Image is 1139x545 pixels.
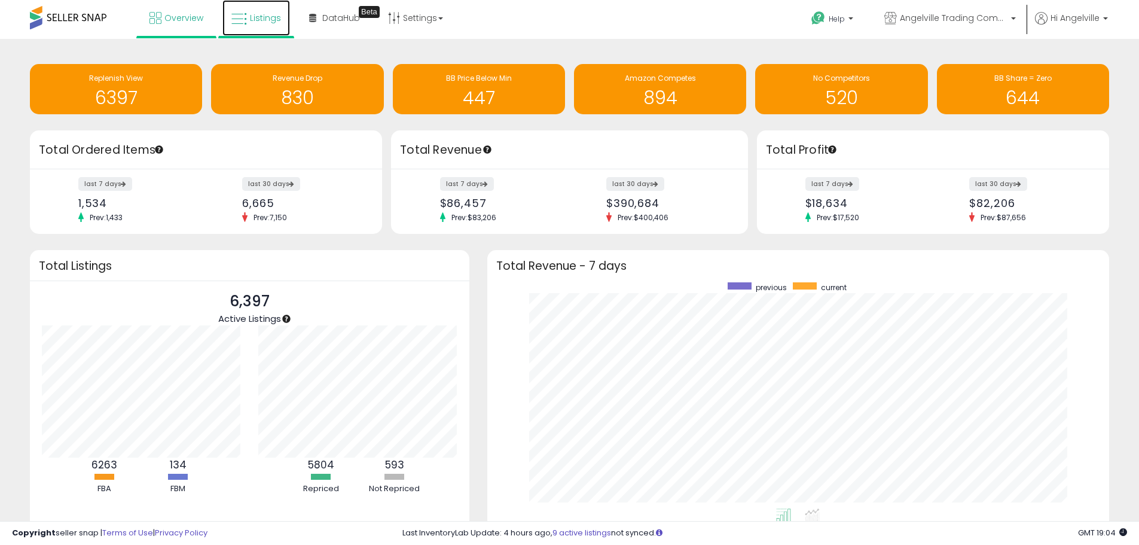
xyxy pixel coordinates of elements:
[359,483,430,495] div: Not Repriced
[482,144,493,155] div: Tooltip anchor
[445,212,502,223] span: Prev: $83,206
[574,64,746,114] a: Amazon Competes 894
[281,313,292,324] div: Tooltip anchor
[164,12,203,24] span: Overview
[811,212,865,223] span: Prev: $17,520
[218,312,281,325] span: Active Listings
[496,261,1100,270] h3: Total Revenue - 7 days
[756,282,787,293] span: previous
[36,88,196,108] h1: 6397
[102,527,153,538] a: Terms of Use
[155,527,207,538] a: Privacy Policy
[829,14,845,24] span: Help
[273,73,322,83] span: Revenue Drop
[625,73,696,83] span: Amazon Competes
[142,483,214,495] div: FBM
[248,212,293,223] span: Prev: 7,150
[30,64,202,114] a: Replenish View 6397
[440,197,561,209] div: $86,457
[399,88,559,108] h1: 447
[250,12,281,24] span: Listings
[943,88,1103,108] h1: 644
[39,261,460,270] h3: Total Listings
[805,197,924,209] div: $18,634
[766,142,1100,159] h3: Total Profit
[612,212,674,223] span: Prev: $400,406
[827,144,838,155] div: Tooltip anchor
[218,290,281,313] p: 6,397
[89,73,143,83] span: Replenish View
[969,197,1088,209] div: $82,206
[322,12,360,24] span: DataHub
[580,88,740,108] h1: 894
[393,64,565,114] a: BB Price Below Min 447
[84,212,129,223] span: Prev: 1,433
[937,64,1109,114] a: BB Share = Zero 644
[805,177,859,191] label: last 7 days
[1051,12,1100,24] span: Hi Angelville
[821,282,847,293] span: current
[552,527,611,538] a: 9 active listings
[91,458,117,472] b: 6263
[994,73,1052,83] span: BB Share = Zero
[242,197,361,209] div: 6,665
[211,64,383,114] a: Revenue Drop 830
[12,528,207,539] div: seller snap | |
[802,2,865,39] a: Help
[170,458,187,472] b: 134
[69,483,141,495] div: FBA
[385,458,404,472] b: 593
[400,142,739,159] h3: Total Revenue
[12,527,56,538] strong: Copyright
[1035,12,1108,39] a: Hi Angelville
[402,528,1127,539] div: Last InventoryLab Update: 4 hours ago, not synced.
[285,483,357,495] div: Repriced
[446,73,512,83] span: BB Price Below Min
[900,12,1007,24] span: Angelville Trading Company
[217,88,377,108] h1: 830
[656,529,662,537] i: Click here to read more about un-synced listings.
[308,458,334,472] b: 5804
[975,212,1032,223] span: Prev: $87,656
[969,177,1027,191] label: last 30 days
[242,177,300,191] label: last 30 days
[813,73,870,83] span: No Competitors
[440,177,494,191] label: last 7 days
[755,64,927,114] a: No Competitors 520
[78,197,197,209] div: 1,534
[154,144,164,155] div: Tooltip anchor
[606,177,664,191] label: last 30 days
[359,6,380,18] div: Tooltip anchor
[606,197,727,209] div: $390,684
[39,142,373,159] h3: Total Ordered Items
[761,88,921,108] h1: 520
[1078,527,1127,538] span: 2025-09-11 19:04 GMT
[78,177,132,191] label: last 7 days
[811,11,826,26] i: Get Help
